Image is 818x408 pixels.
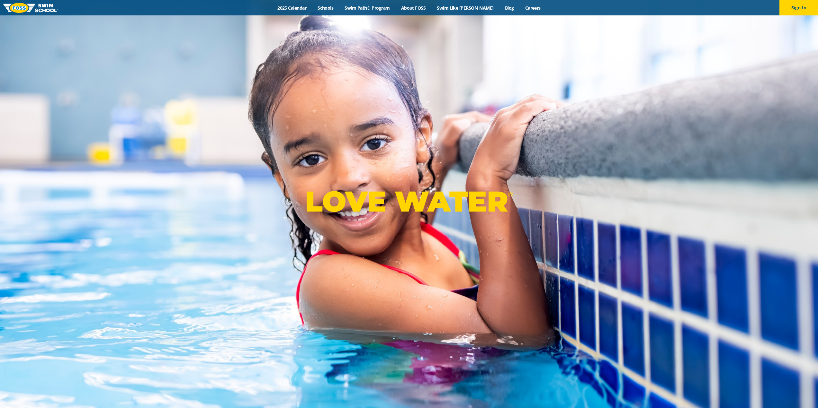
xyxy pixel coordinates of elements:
[312,5,339,11] a: Schools
[395,5,431,11] a: About FOSS
[508,191,513,199] sup: ®
[3,3,58,13] img: FOSS Swim School Logo
[519,5,546,11] a: Careers
[499,5,519,11] a: Blog
[272,5,312,11] a: 2025 Calendar
[305,184,513,219] p: LOVE WATER
[431,5,499,11] a: Swim Like [PERSON_NAME]
[339,5,395,11] a: Swim Path® Program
